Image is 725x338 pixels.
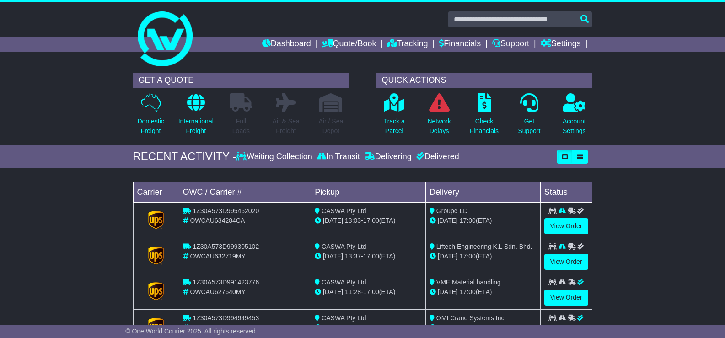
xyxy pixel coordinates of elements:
span: [DATE] [323,324,343,331]
span: 09:00 [345,324,361,331]
p: Domestic Freight [137,117,164,136]
p: Get Support [518,117,540,136]
a: View Order [544,254,588,270]
td: Pickup [311,182,426,202]
td: OWC / Carrier # [179,182,311,202]
span: OMI Crane Systems Inc [436,314,505,322]
a: Quote/Book [322,37,376,52]
p: International Freight [178,117,214,136]
div: Waiting Collection [236,152,314,162]
p: Full Loads [230,117,252,136]
a: Financials [439,37,481,52]
div: - (ETA) [315,323,422,333]
span: Liftech Engineering K.L Sdn. Bhd. [436,243,532,250]
span: 17:00 [363,324,379,331]
a: Tracking [387,37,428,52]
a: InternationalFreight [178,93,214,141]
span: 17:00 [460,252,476,260]
span: [DATE] [438,252,458,260]
td: Delivery [425,182,540,202]
img: GetCarrierServiceLogo [148,282,164,300]
span: [DATE] [323,252,343,260]
img: GetCarrierServiceLogo [148,211,164,229]
span: CASWA Pty Ltd [322,279,366,286]
div: (ETA) [430,323,537,333]
div: RECENT ACTIVITY - [133,150,236,163]
div: (ETA) [430,216,537,225]
div: GET A QUOTE [133,73,349,88]
span: VME Material handling [436,279,501,286]
span: CASWA Pty Ltd [322,207,366,215]
span: CASWA Pty Ltd [322,243,366,250]
span: [DATE] [438,217,458,224]
span: 17:00 [363,217,379,224]
a: CheckFinancials [469,93,499,141]
span: [DATE] [323,288,343,295]
a: View Order [544,290,588,306]
span: © One World Courier 2025. All rights reserved. [125,327,258,335]
p: Network Delays [427,117,451,136]
span: OWCAU632719MY [190,252,245,260]
span: [DATE] [438,324,458,331]
span: 1Z30A573D999305102 [193,243,259,250]
span: 11:28 [345,288,361,295]
span: 1Z30A573D995462020 [193,207,259,215]
img: GetCarrierServiceLogo [148,318,164,336]
div: (ETA) [430,252,537,261]
a: Track aParcel [383,93,405,141]
span: 13:03 [345,217,361,224]
div: Delivered [414,152,459,162]
div: - (ETA) [315,216,422,225]
a: Settings [541,37,581,52]
a: Support [492,37,529,52]
td: Carrier [133,182,179,202]
span: 17:00 [363,288,379,295]
span: OWCAU630455US [190,324,245,331]
span: Groupe LD [436,207,467,215]
div: - (ETA) [315,252,422,261]
p: Account Settings [563,117,586,136]
a: NetworkDelays [427,93,451,141]
span: 17:00 [460,217,476,224]
div: In Transit [315,152,362,162]
p: Check Financials [470,117,499,136]
div: QUICK ACTIONS [376,73,592,88]
span: [DATE] [323,217,343,224]
a: View Order [544,218,588,234]
span: 13:37 [345,252,361,260]
span: 17:00 [363,252,379,260]
span: 17:00 [460,288,476,295]
span: CASWA Pty Ltd [322,314,366,322]
span: OWCAU634284CA [190,217,245,224]
span: 1Z30A573D991423776 [193,279,259,286]
p: Track a Parcel [384,117,405,136]
a: Dashboard [262,37,311,52]
span: 1Z30A573D994949453 [193,314,259,322]
div: Delivering [362,152,414,162]
a: DomesticFreight [137,93,164,141]
a: GetSupport [517,93,541,141]
a: AccountSettings [562,93,586,141]
img: GetCarrierServiceLogo [148,247,164,265]
p: Air / Sea Depot [319,117,344,136]
span: OWCAU627640MY [190,288,245,295]
td: Status [540,182,592,202]
div: - (ETA) [315,287,422,297]
span: [DATE] [438,288,458,295]
span: 00:00 [460,324,476,331]
p: Air & Sea Freight [273,117,300,136]
div: (ETA) [430,287,537,297]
